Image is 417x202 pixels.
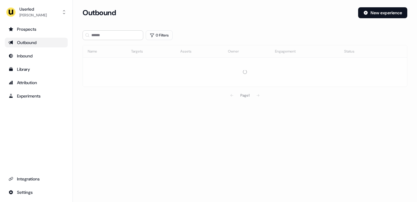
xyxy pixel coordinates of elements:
[5,187,68,197] a: Go to integrations
[5,91,68,101] a: Go to experiments
[19,6,47,12] div: Userled
[8,53,64,59] div: Inbound
[5,64,68,74] a: Go to templates
[83,8,116,17] h3: Outbound
[8,66,64,72] div: Library
[5,174,68,184] a: Go to integrations
[5,78,68,87] a: Go to attribution
[8,189,64,195] div: Settings
[5,5,68,19] button: Userled[PERSON_NAME]
[8,176,64,182] div: Integrations
[8,80,64,86] div: Attribution
[146,30,173,40] button: 0 Filters
[19,12,47,18] div: [PERSON_NAME]
[5,51,68,61] a: Go to Inbound
[8,26,64,32] div: Prospects
[5,24,68,34] a: Go to prospects
[8,93,64,99] div: Experiments
[5,38,68,47] a: Go to outbound experience
[358,7,407,18] button: New experience
[8,39,64,46] div: Outbound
